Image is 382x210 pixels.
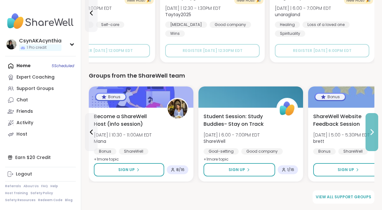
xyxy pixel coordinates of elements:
[96,22,124,28] div: Self-care
[118,167,135,173] span: Sign Up
[168,99,187,118] img: Mana
[5,117,76,129] a: Activity
[41,184,48,188] a: FAQ
[293,48,352,53] span: Register [DATE] 6:00PM EDT
[16,108,33,115] div: Friends
[275,22,300,28] div: Healing
[165,44,260,57] button: Register [DATE] 12:30PM EDT
[5,152,76,163] div: Earn $20 Credit
[73,48,133,53] span: Register [DATE] 12:00PM EDT
[5,184,21,188] a: Referrals
[19,37,62,44] div: CsynAKAcynthia
[16,86,54,92] div: Support Groups
[50,184,58,188] a: Help
[94,148,116,155] div: Bonus
[16,97,28,103] div: Chat
[6,39,16,49] img: CsynAKAcynthia
[5,83,76,94] a: Support Groups
[5,191,28,195] a: Host Training
[204,163,275,176] button: Sign Up
[30,191,53,195] a: Safety Policy
[5,94,76,106] a: Chat
[5,10,76,32] img: ShareWell Nav Logo
[183,48,243,53] span: Register [DATE] 12:30PM EDT
[89,71,374,80] div: Groups from the ShareWell team
[204,148,239,155] div: Goal-setting
[16,74,55,80] div: Expert Coaching
[204,132,260,138] span: [DATE] | 6:00 - 7:00PM EDT
[23,184,39,188] a: About Us
[5,129,76,140] a: Host
[315,94,345,100] div: Bonus
[275,11,300,18] b: unaragland
[5,169,76,180] a: Logout
[338,167,354,173] span: Sign Up
[38,198,62,202] a: Redeem Code
[94,163,164,176] button: Sign Up
[204,113,269,128] span: Student Session: Study Buddies- Stay on Track
[96,94,126,100] div: Bonus
[302,22,350,28] div: Loss of a loved one
[65,198,73,202] a: Blog
[316,194,371,200] span: View all support groups
[165,5,221,11] span: [DATE] | 12:30 - 1:30PM EDT
[165,30,185,37] div: Wins
[16,120,33,126] div: Activity
[16,171,32,177] div: Logout
[94,113,160,128] span: Become a ShareWell Host (info session)
[277,99,297,118] img: ShareWell
[165,22,207,28] div: [MEDICAL_DATA]
[229,167,245,173] span: Sign Up
[275,5,331,11] span: [DATE] | 6:00 - 7:00PM EDT
[275,30,305,37] div: Spirituality
[119,148,148,155] div: ShareWell
[176,167,185,172] span: 8 / 16
[313,148,336,155] div: Bonus
[5,72,76,83] a: Expert Coaching
[338,148,368,155] div: ShareWell
[204,138,225,144] b: ShareWell
[210,22,251,28] div: Good company
[241,148,283,155] div: Good company
[5,198,36,202] a: Safety Resources
[313,138,324,144] b: brett
[16,131,27,137] div: Host
[275,44,369,57] button: Register [DATE] 6:00PM EDT
[94,132,152,138] span: [DATE] | 10:30 - 11:00AM EDT
[94,138,106,144] b: Mana
[287,167,294,172] span: 1 / 16
[165,11,191,18] b: Taytay2025
[5,106,76,117] a: Friends
[27,45,47,50] span: 1 Pro credit
[313,132,370,138] span: [DATE] | 5:00 - 5:30PM EDT
[55,44,150,57] button: Register [DATE] 12:00PM EDT
[313,190,374,204] a: View all support groups
[313,113,379,128] span: ShareWell Website Feedback Session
